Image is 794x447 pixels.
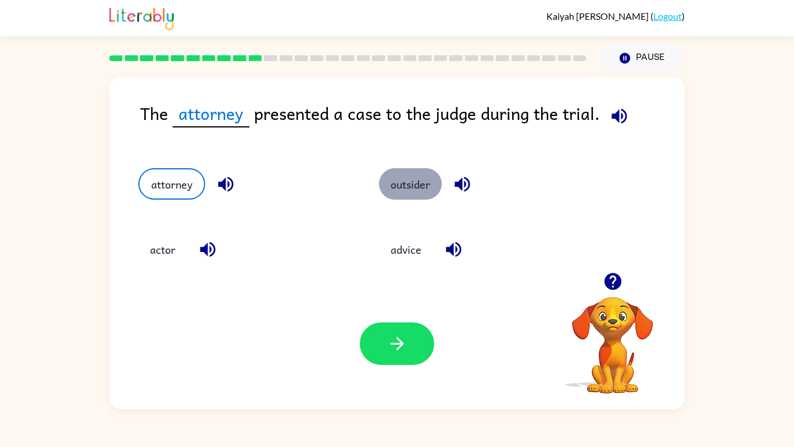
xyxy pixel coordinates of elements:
[546,10,650,22] span: Kaiyah [PERSON_NAME]
[546,10,685,22] div: ( )
[140,100,685,145] div: The presented a case to the judge during the trial.
[379,168,442,200] button: outsider
[109,5,174,30] img: Literably
[555,279,671,395] video: Your browser must support playing .mp4 files to use Literably. Please try using another browser.
[138,168,205,200] button: attorney
[600,45,685,72] button: Pause
[173,100,249,127] span: attorney
[653,10,682,22] a: Logout
[379,234,433,265] button: advice
[138,234,187,265] button: actor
